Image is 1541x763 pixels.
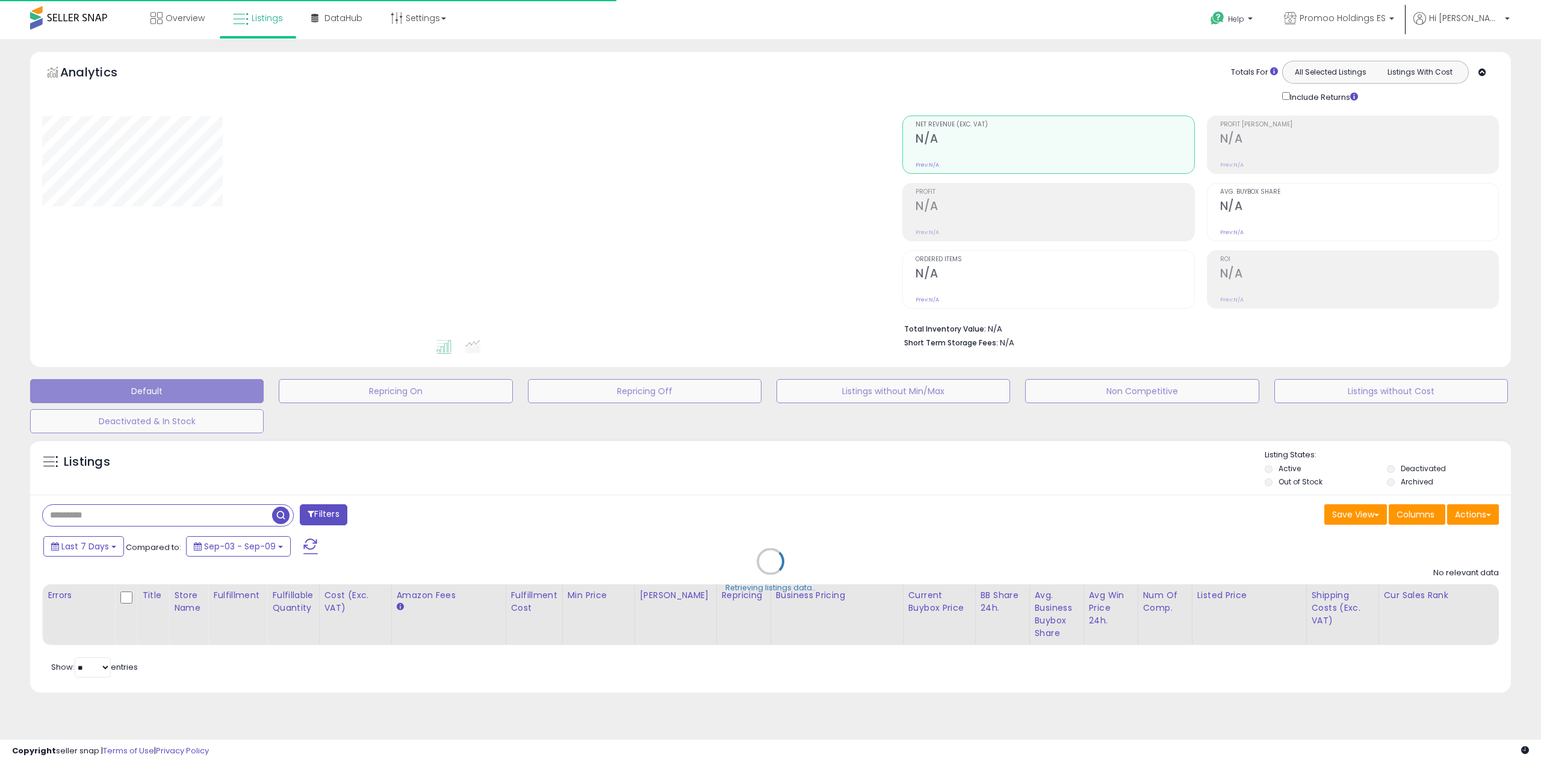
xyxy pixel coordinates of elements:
button: Non Competitive [1025,379,1259,403]
li: N/A [904,321,1490,335]
h2: N/A [916,267,1194,283]
i: Get Help [1210,11,1225,26]
span: Overview [166,12,205,24]
b: Total Inventory Value: [904,324,986,334]
div: Retrieving listings data.. [725,582,816,593]
a: Hi [PERSON_NAME] [1413,12,1510,39]
button: Repricing Off [528,379,761,403]
button: Default [30,379,264,403]
h2: N/A [916,132,1194,148]
span: Help [1228,14,1244,24]
b: Short Term Storage Fees: [904,338,998,348]
span: Avg. Buybox Share [1220,189,1498,196]
button: All Selected Listings [1286,64,1375,80]
h2: N/A [1220,199,1498,215]
small: Prev: N/A [916,229,939,236]
button: Listings without Cost [1274,379,1508,403]
small: Prev: N/A [1220,161,1244,168]
span: Net Revenue (Exc. VAT) [916,122,1194,128]
span: DataHub [324,12,362,24]
span: Promoo Holdings ES [1300,12,1386,24]
span: ROI [1220,256,1498,263]
small: Prev: N/A [1220,296,1244,303]
h2: N/A [1220,267,1498,283]
button: Listings without Min/Max [777,379,1010,403]
small: Prev: N/A [1220,229,1244,236]
span: Ordered Items [916,256,1194,263]
small: Prev: N/A [916,296,939,303]
small: Prev: N/A [916,161,939,168]
a: Help [1201,2,1265,39]
span: Hi [PERSON_NAME] [1429,12,1501,24]
h2: N/A [1220,132,1498,148]
button: Repricing On [279,379,512,403]
div: Include Returns [1273,90,1372,103]
span: Profit [916,189,1194,196]
span: Profit [PERSON_NAME] [1220,122,1498,128]
span: Listings [252,12,283,24]
h2: N/A [916,199,1194,215]
div: Totals For [1231,67,1278,78]
h5: Analytics [60,64,141,84]
span: N/A [1000,337,1014,348]
button: Deactivated & In Stock [30,409,264,433]
button: Listings With Cost [1375,64,1465,80]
